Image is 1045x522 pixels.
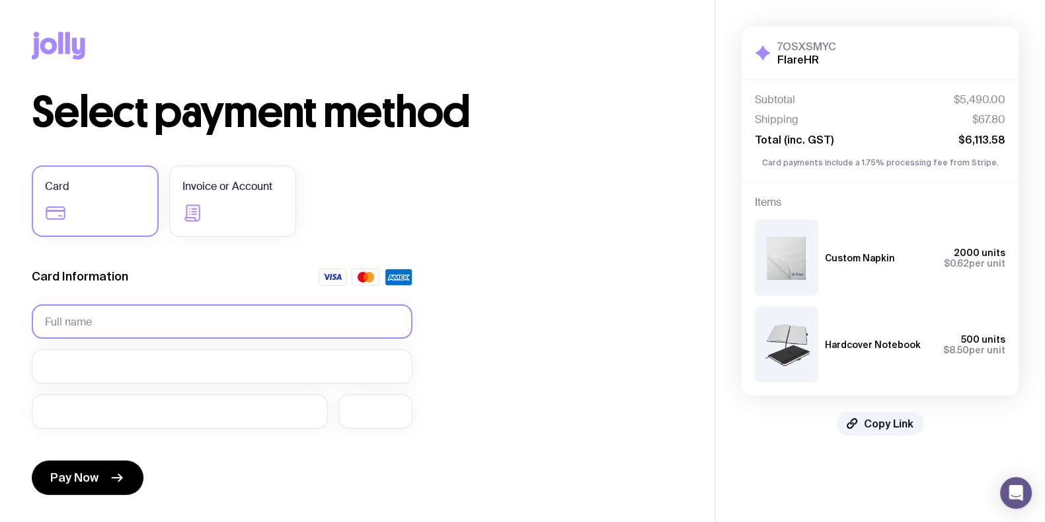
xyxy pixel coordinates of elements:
h4: Items [755,196,1005,209]
iframe: Secure card number input frame [45,360,399,372]
span: $8.50 [943,345,969,355]
h3: Hardcover Notebook [825,339,921,350]
span: per unit [943,345,1005,355]
span: per unit [944,258,1005,269]
h3: 7OSXSMYC [777,40,836,53]
iframe: Secure expiration date input frame [45,405,315,417]
span: Pay Now [50,470,98,486]
span: Subtotal [755,93,795,107]
h1: Select payment method [32,91,683,134]
h3: Custom Napkin [825,253,895,263]
button: Pay Now [32,460,143,495]
span: Total (inc. GST) [755,133,833,146]
span: Copy Link [864,417,913,430]
div: Open Intercom Messenger [1000,477,1032,509]
span: $5,490.00 [954,93,1005,107]
span: Invoice or Account [182,179,272,195]
p: Card payments include a 1.75% processing fee from Stripe. [755,157,1005,169]
span: $6,113.58 [958,133,1005,146]
button: Copy Link [836,412,924,435]
label: Card Information [32,269,128,284]
h2: FlareHR [777,53,836,66]
span: 500 units [961,334,1005,345]
span: Card [45,179,69,195]
input: Full name [32,304,412,339]
span: $67.80 [972,113,1005,126]
iframe: Secure CVC input frame [352,405,399,417]
span: Shipping [755,113,798,126]
span: $0.62 [944,258,969,269]
span: 2000 units [954,247,1005,258]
